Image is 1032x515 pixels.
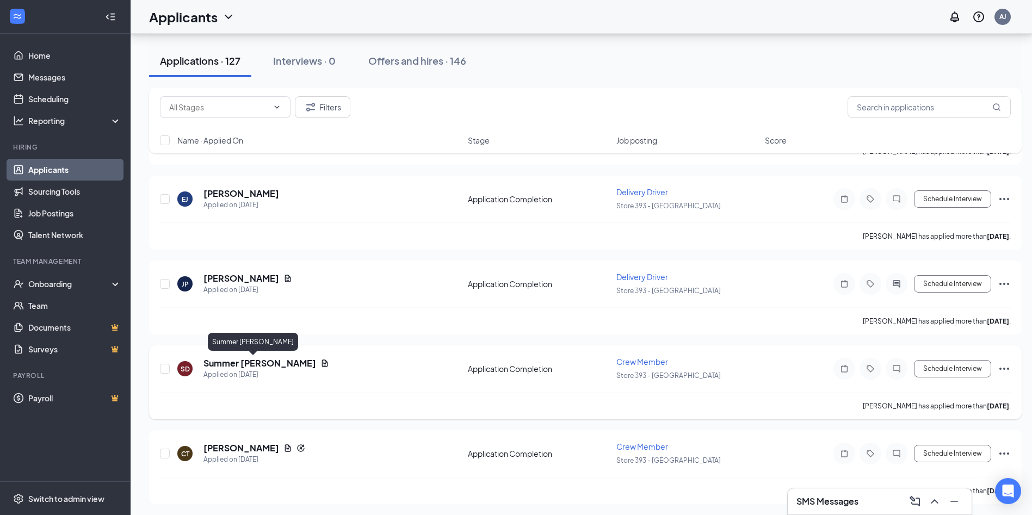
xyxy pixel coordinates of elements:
div: EJ [182,195,188,204]
button: Filter Filters [295,96,350,118]
h5: Summer [PERSON_NAME] [203,357,316,369]
div: Payroll [13,371,119,380]
svg: ChatInactive [890,449,903,458]
svg: Ellipses [998,193,1011,206]
span: Store 393 - [GEOGRAPHIC_DATA] [616,287,721,295]
div: Switch to admin view [28,493,104,504]
button: Schedule Interview [914,360,991,377]
div: Offers and hires · 146 [368,54,466,67]
button: Schedule Interview [914,275,991,293]
svg: Tag [864,280,877,288]
svg: Tag [864,449,877,458]
span: Crew Member [616,442,668,451]
button: Schedule Interview [914,445,991,462]
b: [DATE] [987,232,1009,240]
svg: ChevronDown [273,103,281,111]
div: Application Completion [468,194,610,204]
svg: Note [838,364,851,373]
div: Team Management [13,257,119,266]
b: [DATE] [987,487,1009,495]
button: Schedule Interview [914,190,991,208]
a: Talent Network [28,224,121,246]
svg: Minimize [948,495,961,508]
svg: ActiveChat [890,280,903,288]
span: Score [765,135,787,146]
input: All Stages [169,101,268,113]
a: Team [28,295,121,317]
span: Delivery Driver [616,187,668,197]
svg: Tag [864,364,877,373]
div: Applications · 127 [160,54,240,67]
svg: MagnifyingGlass [992,103,1001,111]
div: Application Completion [468,278,610,289]
span: Store 393 - [GEOGRAPHIC_DATA] [616,202,721,210]
svg: Ellipses [998,277,1011,290]
div: SD [181,364,190,374]
a: PayrollCrown [28,387,121,409]
svg: ChevronUp [928,495,941,508]
svg: ChatInactive [890,364,903,373]
span: Delivery Driver [616,272,668,282]
svg: WorkstreamLogo [12,11,23,22]
svg: Settings [13,493,24,504]
div: Applied on [DATE] [203,369,329,380]
svg: Notifications [948,10,961,23]
a: DocumentsCrown [28,317,121,338]
svg: Reapply [296,444,305,452]
a: Applicants [28,159,121,181]
h1: Applicants [149,8,218,26]
div: Application Completion [468,363,610,374]
svg: ChevronDown [222,10,235,23]
input: Search in applications [848,96,1011,118]
svg: Document [320,359,329,368]
b: [DATE] [987,317,1009,325]
svg: Collapse [105,11,116,22]
div: CT [181,449,189,458]
svg: ComposeMessage [909,495,922,508]
div: Application Completion [468,448,610,459]
div: Interviews · 0 [273,54,336,67]
a: SurveysCrown [28,338,121,360]
svg: Tag [864,195,877,203]
span: Stage [468,135,490,146]
svg: Analysis [13,115,24,126]
svg: Note [838,195,851,203]
h5: [PERSON_NAME] [203,272,279,284]
span: Store 393 - [GEOGRAPHIC_DATA] [616,456,721,464]
svg: UserCheck [13,278,24,289]
span: Name · Applied On [177,135,243,146]
button: ChevronUp [926,493,943,510]
svg: Ellipses [998,362,1011,375]
a: Home [28,45,121,66]
div: Applied on [DATE] [203,454,305,465]
h3: SMS Messages [796,495,858,507]
svg: Document [283,444,292,452]
a: Scheduling [28,88,121,110]
svg: Document [283,274,292,283]
div: Summer [PERSON_NAME] [208,333,298,351]
span: Crew Member [616,357,668,367]
button: ComposeMessage [906,493,924,510]
div: Open Intercom Messenger [995,478,1021,504]
svg: Note [838,280,851,288]
p: [PERSON_NAME] has applied more than . [863,317,1011,326]
span: Job posting [616,135,657,146]
span: Store 393 - [GEOGRAPHIC_DATA] [616,371,721,380]
div: AJ [999,12,1006,21]
div: Applied on [DATE] [203,284,292,295]
button: Minimize [946,493,963,510]
div: Applied on [DATE] [203,200,279,210]
div: Hiring [13,142,119,152]
a: Sourcing Tools [28,181,121,202]
b: [DATE] [987,402,1009,410]
svg: Ellipses [998,447,1011,460]
svg: Filter [304,101,317,114]
div: JP [182,280,189,289]
div: Reporting [28,115,122,126]
svg: QuestionInfo [972,10,985,23]
svg: ChatInactive [890,195,903,203]
a: Messages [28,66,121,88]
svg: Note [838,449,851,458]
p: [PERSON_NAME] has applied more than . [863,401,1011,411]
p: [PERSON_NAME] has applied more than . [863,232,1011,241]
